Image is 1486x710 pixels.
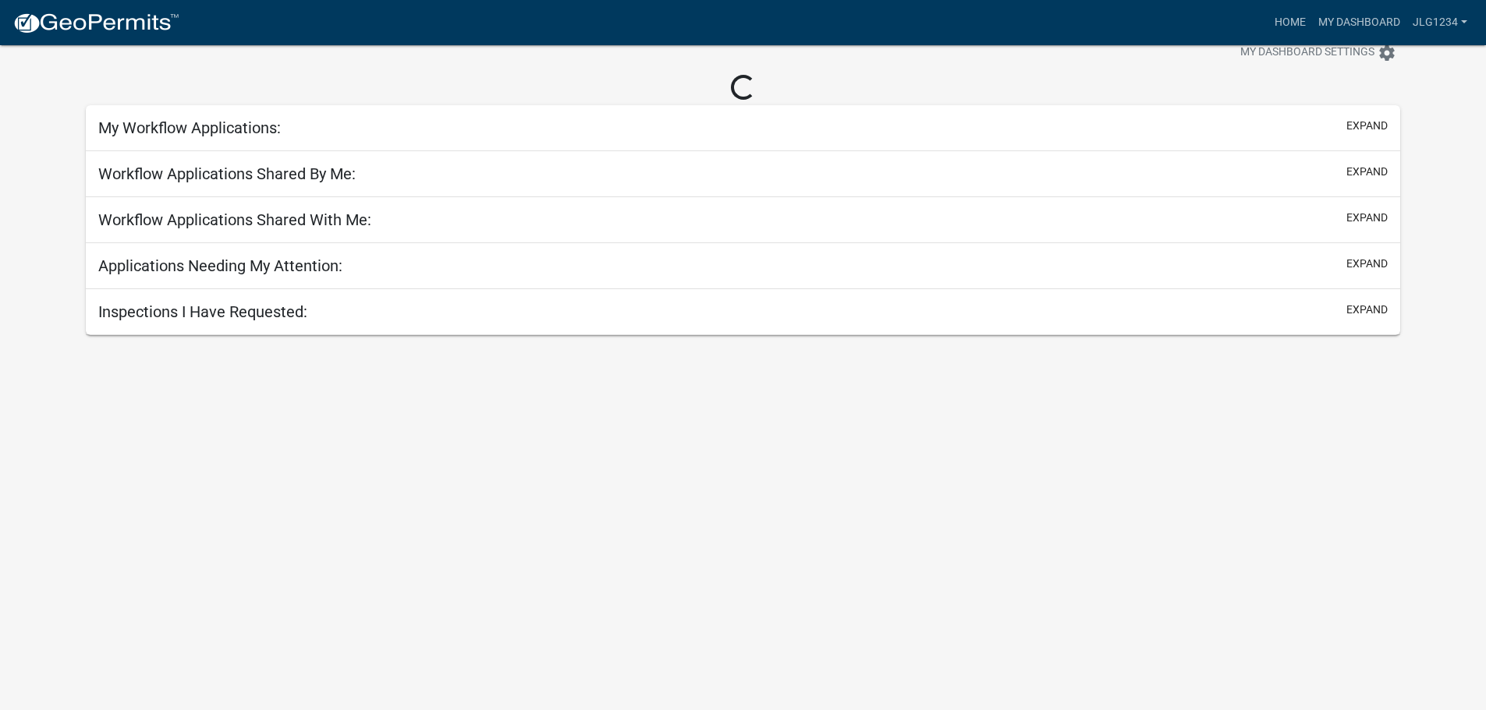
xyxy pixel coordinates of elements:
[1346,302,1388,318] button: expand
[1268,8,1312,37] a: Home
[98,256,342,275] h5: Applications Needing My Attention:
[1346,210,1388,226] button: expand
[1312,8,1406,37] a: My Dashboard
[1346,256,1388,272] button: expand
[98,302,307,321] h5: Inspections I Have Requested:
[1346,164,1388,180] button: expand
[98,118,281,137] h5: My Workflow Applications:
[1346,118,1388,134] button: expand
[1240,44,1374,62] span: My Dashboard Settings
[98,164,356,183] h5: Workflow Applications Shared By Me:
[98,210,371,229] h5: Workflow Applications Shared With Me:
[1406,8,1474,37] a: jlg1234
[1378,44,1396,62] i: settings
[1228,37,1409,68] button: My Dashboard Settingssettings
